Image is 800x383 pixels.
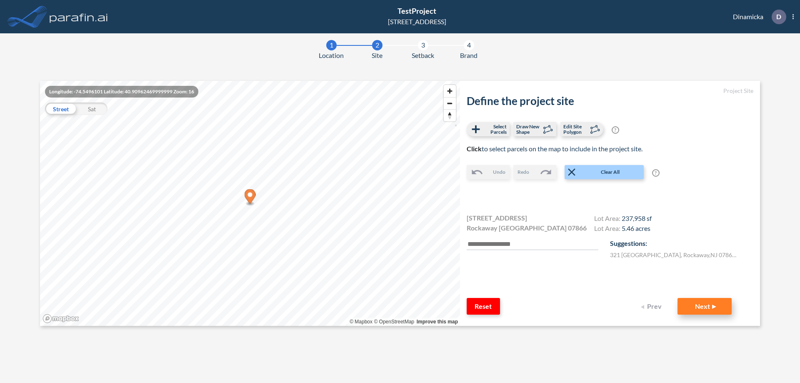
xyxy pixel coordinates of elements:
button: Redo [513,165,556,179]
canvas: Map [40,81,460,326]
span: 237,958 sf [622,214,652,222]
span: to select parcels on the map to include in the project site. [467,145,642,153]
a: Mapbox homepage [42,314,79,323]
a: Mapbox [350,319,372,325]
div: 1 [326,40,337,50]
span: Edit Site Polygon [563,124,588,135]
span: Zoom out [444,98,456,109]
span: Clear All [578,168,643,176]
button: Prev [636,298,669,315]
span: TestProject [397,6,436,15]
img: logo [48,8,110,25]
span: Select Parcels [482,124,507,135]
h2: Define the project site [467,95,753,108]
div: 4 [464,40,474,50]
span: Draw New Shape [516,124,541,135]
b: Click [467,145,482,153]
p: D [776,13,781,20]
span: 5.46 acres [622,224,650,232]
button: Reset bearing to north [444,109,456,121]
button: Clear All [565,165,644,179]
h5: Project Site [467,88,753,95]
div: Dinamicka [720,10,794,24]
div: Map marker [245,189,256,206]
button: Reset [467,298,500,315]
div: Longitude: -74.5496101 Latitude: 40.90962469999999 Zoom: 16 [45,86,198,98]
h4: Lot Area: [594,224,652,234]
button: Zoom out [444,97,456,109]
span: Rockaway [GEOGRAPHIC_DATA] 07866 [467,223,587,233]
span: Location [319,50,344,60]
p: Suggestions: [610,238,753,248]
span: Reset bearing to north [444,110,456,121]
a: Improve this map [417,319,458,325]
span: Redo [517,168,529,176]
div: Sat [76,103,107,115]
span: [STREET_ADDRESS] [467,213,527,223]
span: ? [612,126,619,134]
span: Site [372,50,382,60]
div: 2 [372,40,382,50]
label: 321 [GEOGRAPHIC_DATA] , Rockaway , NJ 07866 , US [610,250,739,259]
button: Zoom in [444,85,456,97]
a: OpenStreetMap [374,319,414,325]
span: ? [652,169,660,177]
button: Undo [467,165,510,179]
span: Brand [460,50,477,60]
button: Next [677,298,732,315]
span: Undo [493,168,505,176]
div: [STREET_ADDRESS] [388,17,446,27]
div: Street [45,103,76,115]
span: Setback [412,50,434,60]
div: 3 [418,40,428,50]
h4: Lot Area: [594,214,652,224]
